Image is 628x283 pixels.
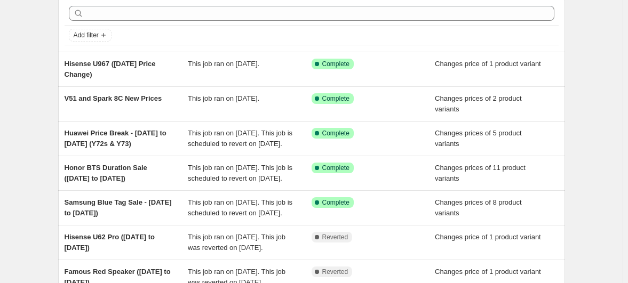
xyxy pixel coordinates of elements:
span: Hisense U967 ([DATE] Price Change) [65,60,156,78]
span: Changes price of 1 product variant [435,60,541,68]
span: Changes prices of 5 product variants [435,129,522,148]
span: This job ran on [DATE]. This job is scheduled to revert on [DATE]. [188,198,292,217]
span: Complete [322,129,349,138]
span: This job ran on [DATE]. [188,94,259,102]
span: Changes price of 1 product variant [435,233,541,241]
span: Samsung Blue Tag Sale - [DATE] to [DATE]) [65,198,172,217]
span: Changes price of 1 product variant [435,268,541,276]
span: Reverted [322,268,348,276]
span: Add filter [74,31,99,39]
span: Complete [322,94,349,103]
span: V51 and Spark 8C New Prices [65,94,162,102]
span: Honor BTS Duration Sale ([DATE] to [DATE]) [65,164,147,182]
span: Complete [322,198,349,207]
span: Changes prices of 8 product variants [435,198,522,217]
span: Hisense U62 Pro ([DATE] to [DATE]) [65,233,155,252]
span: Changes prices of 2 product variants [435,94,522,113]
span: This job ran on [DATE]. This job is scheduled to revert on [DATE]. [188,164,292,182]
button: Add filter [69,29,112,42]
span: Complete [322,164,349,172]
span: This job ran on [DATE]. [188,60,259,68]
span: This job ran on [DATE]. This job was reverted on [DATE]. [188,233,285,252]
span: This job ran on [DATE]. This job is scheduled to revert on [DATE]. [188,129,292,148]
span: Reverted [322,233,348,241]
span: Changes prices of 11 product variants [435,164,526,182]
span: Complete [322,60,349,68]
span: Huawei Price Break - [DATE] to [DATE] (Y72s & Y73) [65,129,166,148]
